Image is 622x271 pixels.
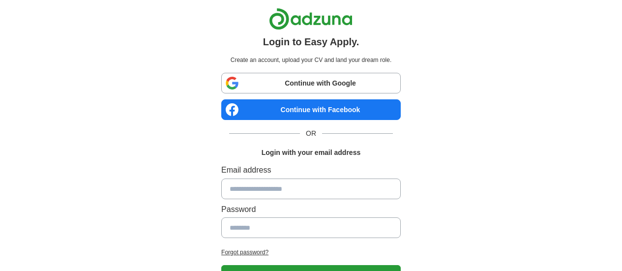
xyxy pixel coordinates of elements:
[221,99,401,120] a: Continue with Facebook
[221,248,401,257] a: Forgot password?
[221,203,401,216] label: Password
[262,147,360,158] h1: Login with your email address
[221,164,401,177] label: Email address
[221,73,401,93] a: Continue with Google
[269,8,353,30] img: Adzuna logo
[223,56,399,65] p: Create an account, upload your CV and land your dream role.
[263,34,359,50] h1: Login to Easy Apply.
[300,128,322,139] span: OR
